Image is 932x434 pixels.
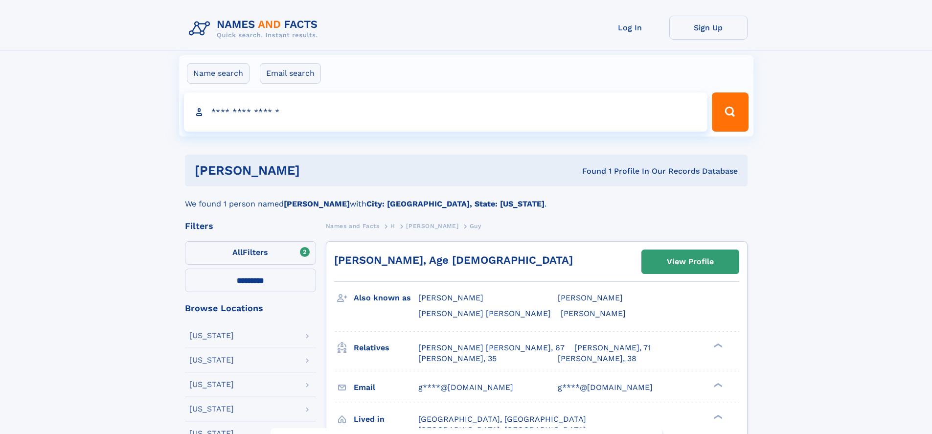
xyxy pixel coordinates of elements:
span: [PERSON_NAME] [PERSON_NAME] [418,309,551,318]
h3: Relatives [354,340,418,356]
span: [PERSON_NAME] [406,223,458,229]
span: All [232,248,243,257]
div: [US_STATE] [189,381,234,388]
div: ❯ [711,342,723,348]
a: [PERSON_NAME], Age [DEMOGRAPHIC_DATA] [334,254,573,266]
a: [PERSON_NAME], 35 [418,353,497,364]
button: Search Button [712,92,748,132]
label: Filters [185,241,316,265]
a: Log In [591,16,669,40]
b: [PERSON_NAME] [284,199,350,208]
a: [PERSON_NAME], 38 [558,353,636,364]
div: Filters [185,222,316,230]
label: Email search [260,63,321,84]
div: [US_STATE] [189,405,234,413]
a: H [390,220,395,232]
span: [PERSON_NAME] [558,293,623,302]
input: search input [184,92,708,132]
a: [PERSON_NAME] [406,220,458,232]
a: View Profile [642,250,739,274]
span: [GEOGRAPHIC_DATA], [GEOGRAPHIC_DATA] [418,414,586,424]
h3: Email [354,379,418,396]
h1: [PERSON_NAME] [195,164,441,177]
div: We found 1 person named with . [185,186,748,210]
div: ❯ [711,382,723,388]
label: Name search [187,63,250,84]
h3: Also known as [354,290,418,306]
a: Names and Facts [326,220,380,232]
a: Sign Up [669,16,748,40]
span: [PERSON_NAME] [561,309,626,318]
img: Logo Names and Facts [185,16,326,42]
div: Browse Locations [185,304,316,313]
div: [US_STATE] [189,356,234,364]
span: [PERSON_NAME] [418,293,483,302]
a: [PERSON_NAME], 71 [574,343,651,353]
h3: Lived in [354,411,418,428]
div: Found 1 Profile In Our Records Database [441,166,738,177]
div: ❯ [711,413,723,420]
span: H [390,223,395,229]
div: View Profile [667,251,714,273]
a: [PERSON_NAME] [PERSON_NAME], 67 [418,343,565,353]
b: City: [GEOGRAPHIC_DATA], State: [US_STATE] [366,199,545,208]
span: Guy [470,223,481,229]
div: [US_STATE] [189,332,234,340]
